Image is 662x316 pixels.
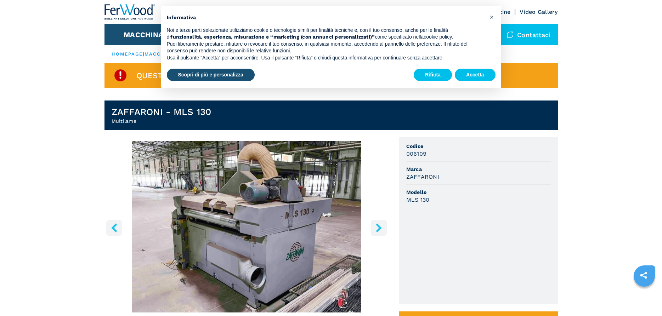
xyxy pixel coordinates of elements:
[371,220,387,236] button: right-button
[406,143,551,150] span: Codice
[167,41,484,54] p: Puoi liberamente prestare, rifiutare o revocare il tuo consenso, in qualsiasi momento, accedendo ...
[106,220,122,236] button: left-button
[104,4,155,20] img: Ferwood
[490,13,494,21] span: ×
[167,14,484,21] h2: Informativa
[143,51,144,57] span: |
[520,8,558,15] a: Video Gallery
[406,166,551,173] span: Marca
[113,68,128,82] img: SoldProduct
[507,31,514,38] img: Contattaci
[406,196,430,204] h3: MLS 130
[136,71,274,80] span: Questo articolo è già venduto
[145,51,182,57] a: macchinari
[112,51,143,57] a: HOMEPAGE
[124,30,171,39] button: Macchinari
[406,189,551,196] span: Modello
[167,69,255,81] button: Scopri di più e personalizza
[112,117,211,125] h2: Multilame
[414,69,452,81] button: Rifiuta
[104,141,389,312] img: Multilame ZAFFARONI MLS 130
[167,54,484,62] p: Usa il pulsante “Accetta” per acconsentire. Usa il pulsante “Rifiuta” o chiudi questa informativa...
[486,11,498,23] button: Chiudi questa informativa
[406,150,427,158] h3: 006109
[406,173,439,181] h3: ZAFFARONI
[635,266,652,284] a: sharethis
[167,27,484,41] p: Noi e terze parti selezionate utilizziamo cookie o tecnologie simili per finalità tecniche e, con...
[455,69,496,81] button: Accetta
[104,141,389,312] div: Go to Slide 1
[112,106,211,117] h1: ZAFFARONI - MLS 130
[499,24,558,45] div: Contattaci
[424,34,452,40] a: cookie policy
[170,34,375,40] strong: funzionalità, esperienza, misurazione e “marketing (con annunci personalizzati)”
